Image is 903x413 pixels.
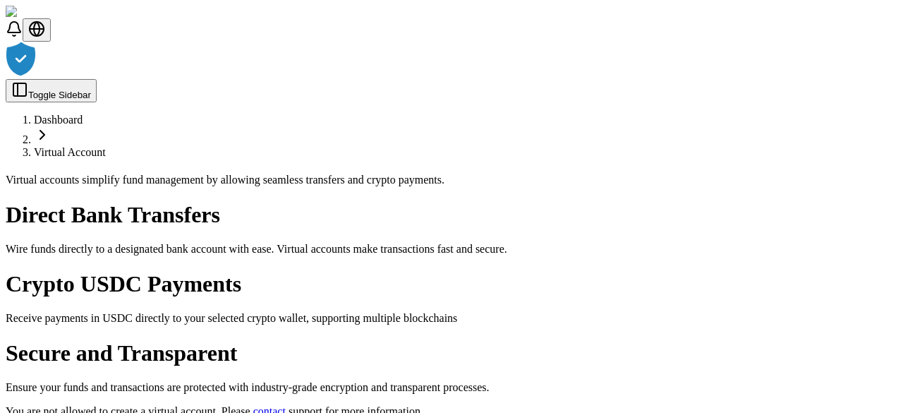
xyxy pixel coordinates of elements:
[6,340,897,366] h1: Secure and Transparent
[6,202,897,228] h1: Direct Bank Transfers
[6,243,897,256] p: Wire funds directly to a designated bank account with ease. Virtual accounts make transactions fa...
[6,312,897,325] p: Receive payments in USDC directly to your selected crypto wallet, supporting multiple blockchains
[28,90,91,100] span: Toggle Sidebar
[6,114,897,159] nav: breadcrumb
[6,381,897,394] p: Ensure your funds and transactions are protected with industry-grade encryption and transparent p...
[6,174,897,186] p: Virtual accounts simplify fund management by allowing seamless transfers and crypto payments.
[6,6,90,18] img: ShieldPay Logo
[34,146,106,158] a: Virtual Account
[34,114,83,126] a: Dashboard
[6,271,897,297] h1: Crypto USDC Payments
[6,79,97,102] button: Toggle Sidebar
